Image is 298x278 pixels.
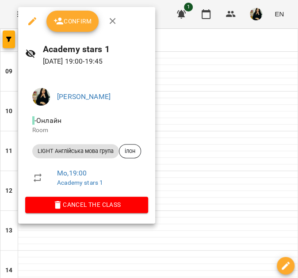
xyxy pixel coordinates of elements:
[119,144,141,158] div: ілон
[46,11,99,32] button: Confirm
[25,197,148,213] button: Cancel the class
[119,147,141,155] span: ілон
[32,147,119,155] span: LIGHT Англійська мова група
[57,169,87,177] a: Mo , 19:00
[32,88,50,106] img: 5a716dbadec203ee96fd677978d7687f.jpg
[43,56,148,67] p: [DATE] 19:00 - 19:45
[32,126,141,135] p: Room
[32,116,63,125] span: - Онлайн
[43,42,148,56] h6: Academy stars 1
[32,199,141,210] span: Cancel the class
[53,16,92,27] span: Confirm
[57,179,103,186] a: Academy stars 1
[57,92,111,101] a: [PERSON_NAME]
